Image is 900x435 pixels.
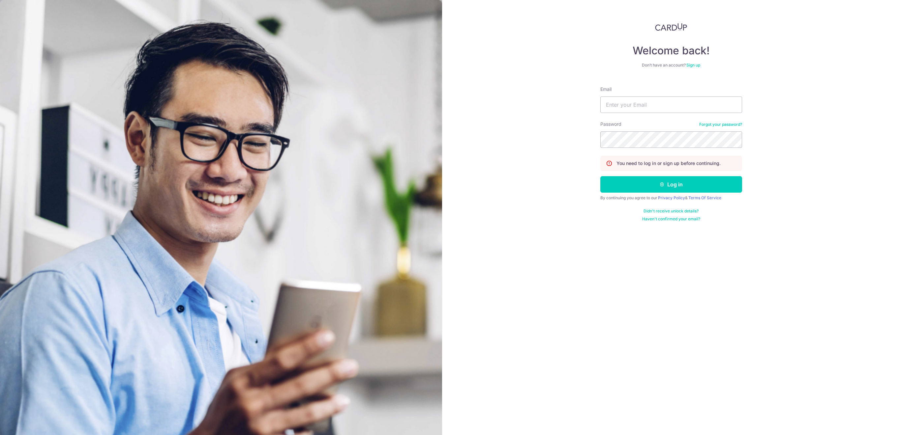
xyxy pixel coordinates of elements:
button: Log in [600,176,742,193]
a: Terms Of Service [688,195,721,200]
p: You need to log in or sign up before continuing. [616,160,721,167]
a: Privacy Policy [658,195,685,200]
label: Password [600,121,621,127]
a: Didn't receive unlock details? [644,208,699,214]
img: CardUp Logo [655,23,687,31]
input: Enter your Email [600,96,742,113]
div: Don’t have an account? [600,63,742,68]
a: Sign up [686,63,700,68]
label: Email [600,86,612,93]
a: Haven't confirmed your email? [642,216,700,222]
a: Forgot your password? [699,122,742,127]
div: By continuing you agree to our & [600,195,742,201]
h4: Welcome back! [600,44,742,57]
